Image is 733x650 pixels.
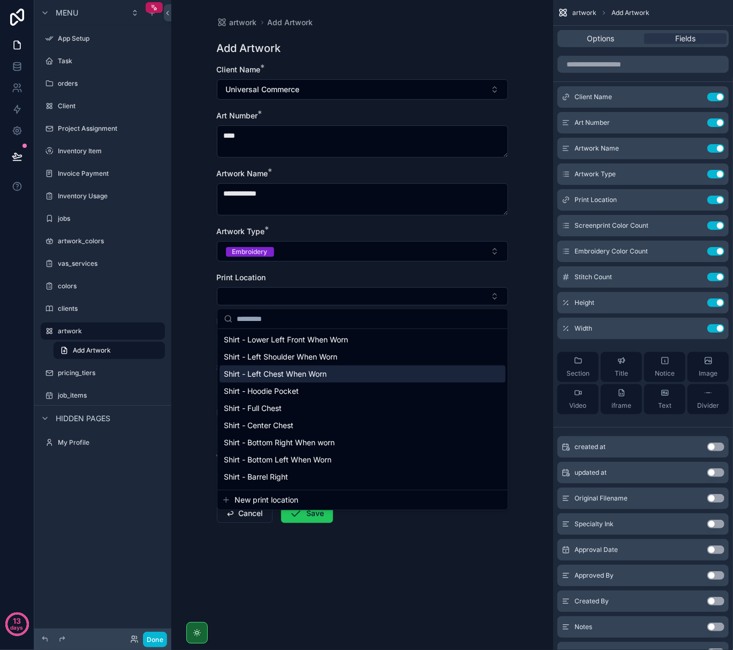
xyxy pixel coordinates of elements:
span: Shirt - Bottom Left When Worn [224,454,331,465]
button: Save [281,504,333,523]
span: Created By [575,597,609,606]
div: Embroidery [232,247,268,257]
a: Inventory Usage [41,188,165,205]
a: App Setup [41,30,165,47]
p: days [11,620,24,635]
span: Art Number [217,111,258,120]
span: Shirt - Barrel Left [224,489,284,499]
label: artwork_colors [58,237,163,245]
span: Specialty Ink [575,520,614,528]
span: Approved By [575,571,614,580]
span: Print Location [217,273,266,282]
label: orders [58,79,163,88]
button: Image [687,352,729,382]
span: Artwork Name [217,169,268,178]
button: Select Button [217,79,508,100]
a: colors [41,278,165,295]
span: Height [575,298,594,307]
a: Invoice Payment [41,165,165,182]
button: Notice [644,352,685,382]
a: Client [41,98,165,115]
label: artwork [58,327,158,335]
span: Shirt - Hoodie Pocket [224,386,299,397]
span: Section [566,369,590,378]
span: created at [575,443,606,451]
span: Text [658,401,671,410]
a: clients [41,300,165,317]
button: Text [644,384,685,414]
span: Shirt - Bottom Right When worn [224,437,335,448]
a: artwork_colors [41,233,165,250]
a: orders [41,75,165,92]
label: Inventory Item [58,147,163,155]
label: Client [58,102,163,110]
span: artwork [230,17,257,28]
a: artwork [217,17,257,28]
span: Shirt - Lower Left Front When Worn [224,334,348,345]
a: artwork [41,323,165,340]
span: Shirt - Left Chest When Worn [224,369,327,379]
span: Shirt - Barrel Right [224,472,288,482]
span: Screenprint Color Count [575,221,648,230]
span: Divider [697,401,719,410]
span: Width [575,324,592,333]
span: Artwork Type [575,170,616,178]
span: Options [587,33,615,44]
span: Universal Commerce [226,84,300,95]
label: Task [58,57,163,65]
a: Project Assignment [41,120,165,137]
span: Image [699,369,717,378]
span: Client Name [217,65,261,74]
a: Add Artwork [54,342,165,359]
label: jobs [58,214,163,223]
span: Embroidery Color Count [575,247,648,256]
span: Hidden pages [56,413,110,424]
button: Video [557,384,599,414]
span: Notice [655,369,675,378]
label: App Setup [58,34,163,43]
span: Shirt - Center Chest [224,420,293,431]
span: Original Filename [575,494,628,503]
span: Add Artwork [73,346,111,355]
h1: Add Artwork [217,41,281,56]
div: Suggestions [217,329,508,490]
button: Select Button [217,287,508,305]
label: Project Assignment [58,124,163,133]
button: Section [557,352,599,382]
button: New print location [222,495,503,505]
a: Task [41,53,165,70]
a: job_items [41,387,165,404]
span: Client Name [575,93,612,101]
span: Video [570,401,587,410]
a: Add Artwork [268,17,313,28]
span: Fields [675,33,696,44]
a: My Profile [41,434,165,451]
button: Done [143,632,167,647]
label: job_items [58,391,163,400]
span: New print location [235,495,298,505]
span: Shirt - Left Shoulder When Worn [224,352,337,362]
label: vas_services [58,259,163,268]
label: pricing_tiers [58,369,163,377]
span: updated at [575,468,607,477]
button: Select Button [217,241,508,262]
label: Invoice Payment [58,169,163,178]
button: Divider [687,384,729,414]
span: Artwork Type [217,227,265,236]
label: colors [58,282,163,290]
span: Art Number [575,118,610,127]
a: jobs [41,210,165,227]
span: Menu [56,8,78,18]
span: Add Artwork [611,9,649,17]
span: Title [615,369,628,378]
span: Stitch Count [575,273,612,281]
a: pricing_tiers [41,364,165,382]
label: My Profile [58,438,163,447]
a: Inventory Item [41,143,165,160]
span: artwork [572,9,596,17]
button: Cancel [217,504,273,523]
span: Artwork Name [575,144,619,153]
span: Print Location [575,196,617,204]
label: Inventory Usage [58,192,163,200]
